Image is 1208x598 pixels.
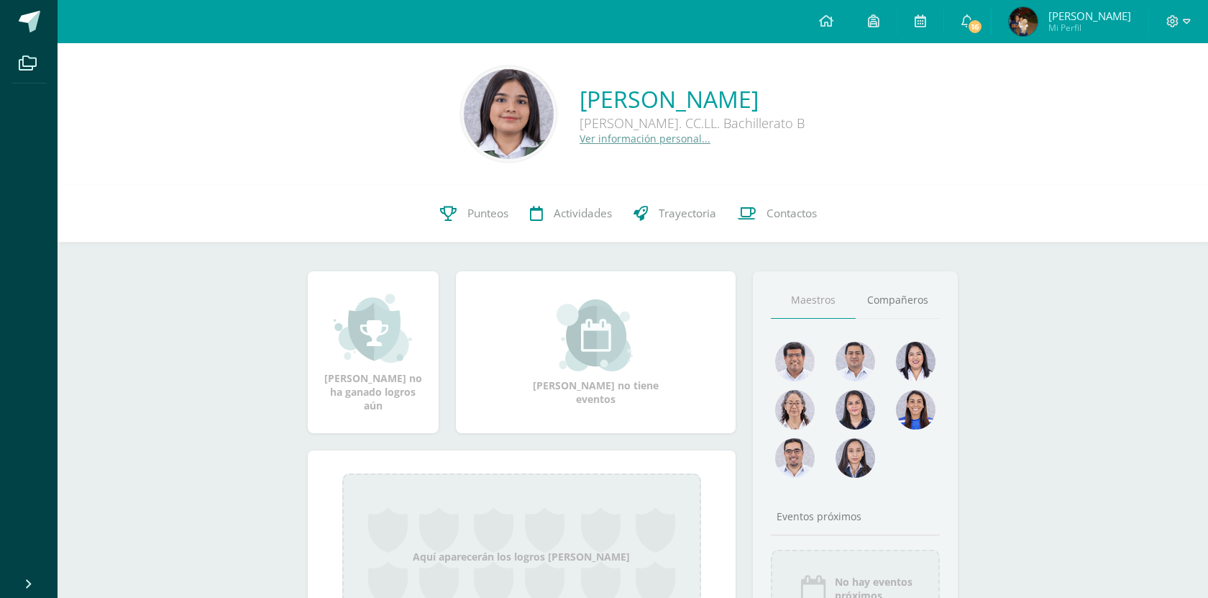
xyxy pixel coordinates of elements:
a: Maestros [771,282,856,319]
img: 0580b9beee8b50b4e2a2441e05bb36d6.png [896,342,935,381]
img: 522dc90edefdd00265ec7718d30b3fcb.png [836,438,875,478]
img: 528f5d2ee67443716f943ad1b5139040.png [464,69,554,159]
img: 0e5799bef7dad198813e0c5f14ac62f9.png [775,390,815,430]
a: Trayectoria [623,185,727,243]
a: Compañeros [856,282,941,319]
span: Actividades [554,206,612,221]
div: [PERSON_NAME]. CC.LL. Bachillerato B [580,114,805,132]
img: event_small.png [557,299,635,371]
div: Eventos próximos [771,509,941,523]
div: [PERSON_NAME] no ha ganado logros aún [322,292,424,412]
img: 9a0812c6f881ddad7942b4244ed4a083.png [836,342,875,381]
a: Ver información personal... [580,132,710,145]
a: Actividades [519,185,623,243]
span: Mi Perfil [1048,22,1131,34]
span: [PERSON_NAME] [1048,9,1131,23]
span: Trayectoria [659,206,716,221]
img: a5c04a697988ad129bdf05b8f922df21.png [896,390,935,430]
img: c717c6dd901b269d3ae6ea341d867eaf.png [775,438,815,478]
a: Punteos [429,185,519,243]
img: 3253901197f0ee943ba451173f398f72.png [1009,7,1038,36]
a: Contactos [727,185,828,243]
span: Punteos [467,206,508,221]
div: [PERSON_NAME] no tiene eventos [523,299,667,406]
span: Contactos [767,206,817,221]
img: 239d5069e26d62d57e843c76e8715316.png [775,342,815,381]
img: achievement_small.png [334,292,412,364]
span: 16 [967,19,983,35]
img: 6bc5668d4199ea03c0854e21131151f7.png [836,390,875,430]
a: [PERSON_NAME] [580,83,805,114]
